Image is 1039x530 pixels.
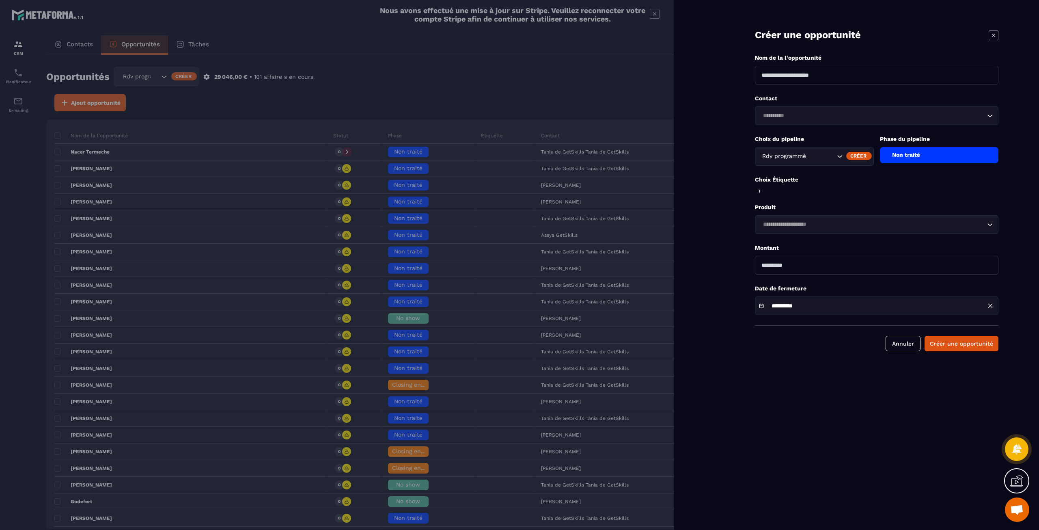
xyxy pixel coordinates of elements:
a: Ouvrir le chat [1005,498,1029,522]
div: Créer [846,152,872,160]
input: Search for option [760,220,985,229]
p: Montant [755,244,998,252]
p: Contact [755,95,998,102]
p: Date de fermeture [755,285,998,292]
p: Produit [755,203,998,211]
input: Search for option [760,111,985,120]
span: Rdv programmé [760,152,808,161]
button: Créer une opportunité [925,336,998,351]
div: Search for option [755,147,874,166]
button: Annuler [886,336,920,351]
p: Créer une opportunité [755,28,861,42]
p: Nom de la l'opportunité [755,54,998,62]
div: Search for option [755,215,998,234]
p: Phase du pipeline [880,135,999,143]
p: Choix du pipeline [755,135,874,143]
input: Search for option [808,152,835,161]
div: Search for option [755,106,998,125]
p: Choix Étiquette [755,176,998,184]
